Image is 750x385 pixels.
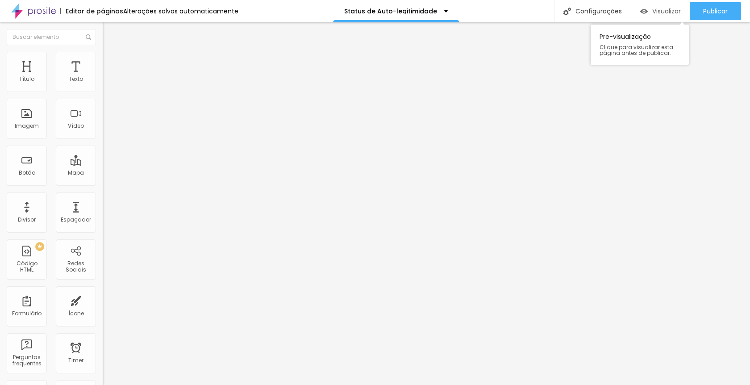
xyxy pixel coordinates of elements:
div: Formulário [12,310,42,317]
div: Código HTML [9,260,44,273]
p: Status de Auto-legitimidade [344,8,437,14]
div: Divisor [18,217,36,223]
div: Ícone [68,310,84,317]
div: Pre-visualização [591,25,689,65]
div: Mapa [68,170,84,176]
span: Publicar [703,8,728,15]
input: Buscar elemento [7,29,96,45]
div: Editor de páginas [60,8,123,14]
div: Alterações salvas automaticamente [123,8,238,14]
div: Perguntas frequentes [9,354,44,367]
img: Icone [563,8,571,15]
img: Icone [86,34,91,40]
div: Redes Sociais [58,260,93,273]
img: view-1.svg [640,8,648,15]
div: Espaçador [61,217,91,223]
span: Visualizar [652,8,681,15]
div: Título [19,76,34,82]
div: Texto [69,76,83,82]
button: Publicar [690,2,741,20]
div: Imagem [15,123,39,129]
div: Timer [68,357,83,364]
span: Clique para visualizar esta página antes de publicar. [600,44,680,56]
button: Visualizar [631,2,690,20]
div: Botão [19,170,35,176]
div: Vídeo [68,123,84,129]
